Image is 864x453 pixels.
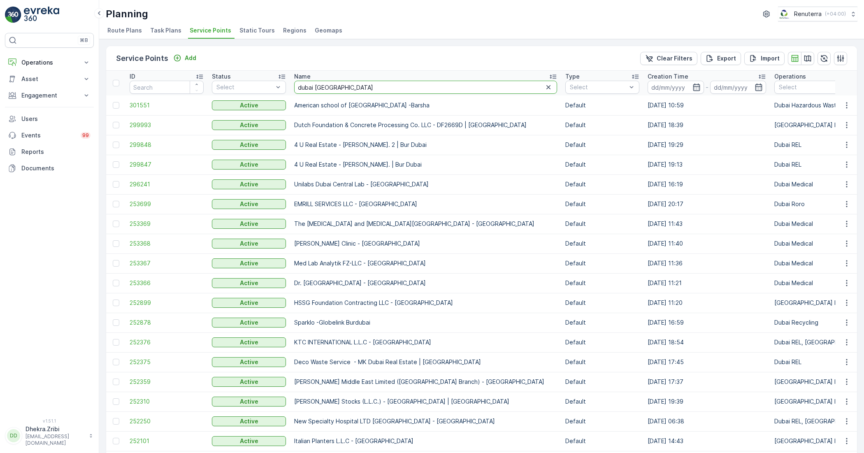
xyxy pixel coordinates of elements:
p: Active [240,378,258,386]
p: EMRILL SERVICES LLC - [GEOGRAPHIC_DATA] [294,200,557,208]
a: 252376 [130,338,204,346]
div: Toggle Row Selected [113,260,119,267]
button: Export [701,52,741,65]
p: Active [240,299,258,307]
p: Active [240,259,258,267]
button: Engagement [5,87,94,104]
a: 301551 [130,101,204,109]
button: Clear Filters [640,52,697,65]
p: Renuterra [794,10,822,18]
p: 4 U Real Estate - [PERSON_NAME]. | Bur Dubai [294,160,557,169]
button: Active [212,199,286,209]
div: Toggle Row Selected [113,398,119,405]
p: Default [565,160,639,169]
a: 296241 [130,180,204,188]
span: 252310 [130,397,204,406]
p: Default [565,358,639,366]
span: Geomaps [315,26,342,35]
p: Type [565,72,580,81]
button: Active [212,120,286,130]
p: - [706,82,708,92]
input: dd/mm/yyyy [710,81,766,94]
p: Active [240,358,258,366]
button: Active [212,239,286,249]
p: Service Points [116,53,168,64]
td: [DATE] 10:59 [643,95,770,115]
p: Select [216,83,273,91]
p: Default [565,259,639,267]
p: Active [240,338,258,346]
p: The [MEDICAL_DATA] and [MEDICAL_DATA][GEOGRAPHIC_DATA] - [GEOGRAPHIC_DATA] [294,220,557,228]
span: 252250 [130,417,204,425]
p: Asset [21,75,77,83]
a: Reports [5,144,94,160]
button: Active [212,258,286,268]
p: Default [565,397,639,406]
p: Export [717,54,736,63]
div: Toggle Row Selected [113,240,119,247]
img: Screenshot_2024-07-26_at_13.33.01.png [778,9,791,19]
button: Active [212,357,286,367]
button: Active [212,160,286,170]
p: Default [565,417,639,425]
p: Unilabs Dubai Central Lab - [GEOGRAPHIC_DATA] [294,180,557,188]
p: Active [240,121,258,129]
p: Reports [21,148,91,156]
p: Default [565,279,639,287]
p: Active [240,141,258,149]
span: v 1.51.1 [5,418,94,423]
a: 252375 [130,358,204,366]
span: Task Plans [150,26,181,35]
button: Active [212,397,286,407]
p: 99 [82,132,89,139]
button: Active [212,416,286,426]
button: DDDhekra.Zribi[EMAIL_ADDRESS][DOMAIN_NAME] [5,425,94,446]
p: Active [240,397,258,406]
a: Documents [5,160,94,177]
p: Users [21,115,91,123]
p: [PERSON_NAME] Stocks (L.L.C.) - [GEOGRAPHIC_DATA] | [GEOGRAPHIC_DATA] [294,397,557,406]
span: Static Tours [239,26,275,35]
span: 252878 [130,318,204,327]
p: [EMAIL_ADDRESS][DOMAIN_NAME] [26,433,85,446]
div: Toggle Row Selected [113,161,119,168]
td: [DATE] 17:37 [643,372,770,392]
button: Active [212,337,286,347]
a: 299993 [130,121,204,129]
p: Name [294,72,311,81]
p: ID [130,72,135,81]
p: Active [240,101,258,109]
p: Default [565,299,639,307]
div: Toggle Row Selected [113,122,119,128]
p: Default [565,220,639,228]
div: DD [7,429,20,442]
button: Active [212,100,286,110]
button: Active [212,436,286,446]
div: Toggle Row Selected [113,280,119,286]
p: 4 U Real Estate - [PERSON_NAME]. 2 | Bur Dubai [294,141,557,149]
p: Dr. [GEOGRAPHIC_DATA] - [GEOGRAPHIC_DATA] [294,279,557,287]
input: Search [130,81,204,94]
p: Active [240,437,258,445]
p: Default [565,318,639,327]
a: 299847 [130,160,204,169]
a: 252101 [130,437,204,445]
div: Toggle Row Selected [113,221,119,227]
span: 252359 [130,378,204,386]
button: Operations [5,54,94,71]
p: Active [240,200,258,208]
a: 252899 [130,299,204,307]
p: Active [240,220,258,228]
div: Toggle Row Selected [113,418,119,425]
span: 253699 [130,200,204,208]
p: Deco Waste Service - MK Dubai Real Estate | [GEOGRAPHIC_DATA] [294,358,557,366]
button: Active [212,219,286,229]
a: 253367 [130,259,204,267]
td: [DATE] 14:43 [643,431,770,451]
p: American school of [GEOGRAPHIC_DATA] -Barsha [294,101,557,109]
